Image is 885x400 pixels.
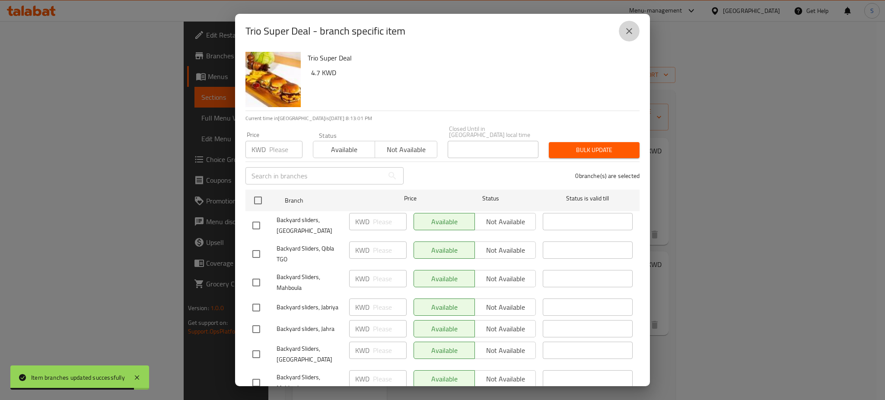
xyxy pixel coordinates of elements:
[245,114,640,122] p: Current time in [GEOGRAPHIC_DATA] is [DATE] 8:13:01 PM
[549,142,640,158] button: Bulk update
[373,342,407,359] input: Please enter price
[355,345,369,356] p: KWD
[355,302,369,312] p: KWD
[543,193,633,204] span: Status is valid till
[373,298,407,316] input: Please enter price
[382,193,439,204] span: Price
[575,171,640,180] p: 0 branche(s) are selected
[556,145,633,156] span: Bulk update
[317,143,372,156] span: Available
[355,245,369,255] p: KWD
[277,215,342,236] span: Backyard sliders, [GEOGRAPHIC_DATA]
[277,243,342,265] span: Backyard Sliders, Qibla TGO
[245,24,405,38] h2: Trio Super Deal - branch specific item
[375,141,437,158] button: Not available
[373,320,407,337] input: Please enter price
[313,141,375,158] button: Available
[446,193,536,204] span: Status
[355,324,369,334] p: KWD
[277,343,342,365] span: Backyard Sliders, [GEOGRAPHIC_DATA]
[373,241,407,259] input: Please enter price
[308,52,633,64] h6: Trio Super Deal
[245,52,301,107] img: Trio Super Deal
[373,213,407,230] input: Please enter price
[245,167,384,184] input: Search in branches
[311,67,633,79] h6: 4.7 KWD
[373,370,407,387] input: Please enter price
[355,273,369,284] p: KWD
[355,216,369,227] p: KWD
[379,143,433,156] span: Not available
[277,324,342,334] span: Backyard sliders, Jahra
[619,21,640,41] button: close
[373,270,407,287] input: Please enter price
[285,195,375,206] span: Branch
[277,302,342,313] span: Backyard sliders, Jabriya
[355,374,369,384] p: KWD
[31,373,125,382] div: Item branches updated successfully
[277,272,342,293] span: Backyard Sliders, Mahboula
[269,141,302,158] input: Please enter price
[251,144,266,155] p: KWD
[277,372,342,394] span: Backyard Sliders, Mahboula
